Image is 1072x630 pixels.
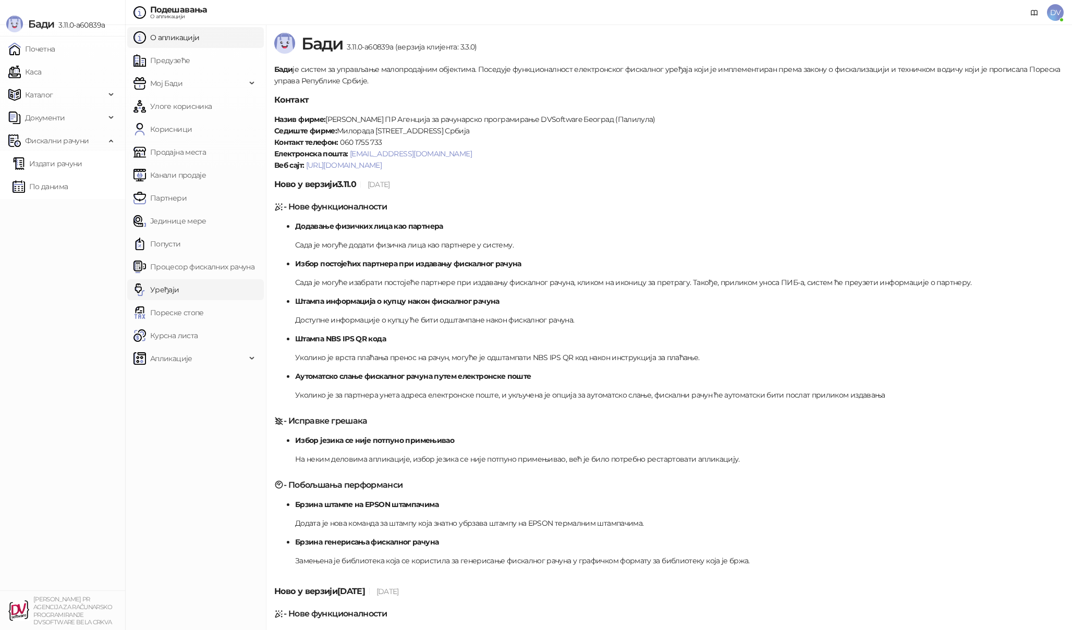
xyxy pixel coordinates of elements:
strong: Брзина штампе на EPSON штампачима [295,500,438,509]
strong: Додавање физичких лица као партнера [295,221,443,231]
p: [PERSON_NAME] ПР Агенција за рачунарско програмирање DVSoftware Београд (Палилула) Милорада [STRE... [274,114,1064,171]
p: Замењена је библиотека која се користила за генерисање фискалног рачуна у графичком формату за би... [295,555,1064,566]
a: Корисници [133,119,192,140]
strong: Контакт телефон: [274,138,338,147]
span: Мој Бади [150,73,182,94]
h5: - Нове функционалности [274,608,1064,620]
h5: Ново у верзији 3.11.0 [274,178,1064,191]
span: Апликације [150,348,192,369]
strong: Бади [274,65,293,74]
a: Продајна места [133,142,206,163]
p: Сада је могуће изабрати постојеће партнере при издавању фискалног рачуна, кликом на иконицу за пр... [295,277,1064,288]
small: [PERSON_NAME] PR AGENCIJA ZA RAČUNARSKO PROGRAMIRANJE DVSOFTWARE BELA CRKVA [33,596,112,626]
a: Документација [1026,4,1043,21]
p: Додата је нова команда за штампу која знатно убрзава штампу на EPSON термалним штампачима. [295,517,1064,529]
a: О апликацији [133,27,199,48]
a: Пореске стопе [133,302,204,323]
span: DV [1047,4,1064,21]
a: Партнери [133,188,187,208]
p: Сада је могуће додати физичка лица као партнере у систему. [295,239,1064,251]
a: Каса [8,61,41,82]
strong: Седиште фирме: [274,126,337,135]
p: Уколико је врста плаћања пренос на рачун, могуће је одштампати NBS IPS QR код након инструкција з... [295,352,1064,363]
span: Фискални рачуни [25,130,89,151]
span: 3.11.0-a60839a (верзија клијента: 3.3.0) [343,42,477,52]
a: Канали продаје [133,165,206,186]
div: Подешавања [150,6,208,14]
img: Logo [274,33,295,54]
p: Уколико је за партнера унета адреса електронске поште, и укључена је опција за аутоматско слање, ... [295,389,1064,401]
strong: Брзина генерисања фискалног рачуна [295,537,438,547]
a: Предузеће [133,50,190,71]
a: [URL][DOMAIN_NAME] [306,160,382,170]
span: [DATE] [376,587,399,596]
div: О апликацији [150,14,208,19]
a: Процесор фискалних рачуна [133,256,254,277]
h5: Контакт [274,94,1064,106]
span: Бади [28,18,54,30]
a: По данима [13,176,68,197]
strong: Штампа NBS IPS QR кода [295,334,386,343]
span: Каталог [25,84,53,105]
img: 64x64-companyLogo-27d8bcbb-afe7-4653-a1bc-0b7941c9906f.png [8,600,29,621]
a: Улоге корисника [133,96,212,117]
strong: Веб сајт: [274,160,304,170]
h5: - Исправке грешака [274,415,1064,427]
strong: Назив фирме: [274,115,325,124]
a: Попусти [133,233,181,254]
span: 3.11.0-a60839a [54,20,105,30]
strong: Избор језика се није потпуно примењивао [295,436,454,445]
span: Бади [301,33,343,54]
h5: Ново у верзији [DATE] [274,585,1064,598]
img: Logo [6,16,23,32]
a: Курсна листа [133,325,198,346]
a: Издати рачуни [13,153,82,174]
a: [EMAIL_ADDRESS][DOMAIN_NAME] [350,149,472,158]
a: Јединице мере [133,211,206,231]
strong: Штампа информација о купцу након фискалног рачуна [295,297,500,306]
h5: - Побољшања перформанси [274,479,1064,491]
span: [DATE] [368,180,390,189]
strong: Аутоматско слање фискалног рачуна путем електронске поште [295,372,531,381]
strong: Електронска пошта: [274,149,348,158]
a: Почетна [8,39,55,59]
span: Документи [25,107,65,128]
a: Уређаји [133,279,179,300]
p: Доступне информације о купцу ће бити одштампане након фискалног рачуна. [295,314,1064,326]
h5: - Нове функционалности [274,201,1064,213]
p: На неким деловима апликације, избор језика се није потпуно примењивао, већ је било потребно реста... [295,453,1064,465]
p: је систем за управљање малопродајним објектима. Поседује функционалност електронског фискалног ур... [274,64,1064,87]
strong: Избор постојећих партнера при издавању фискалног рачуна [295,259,521,268]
